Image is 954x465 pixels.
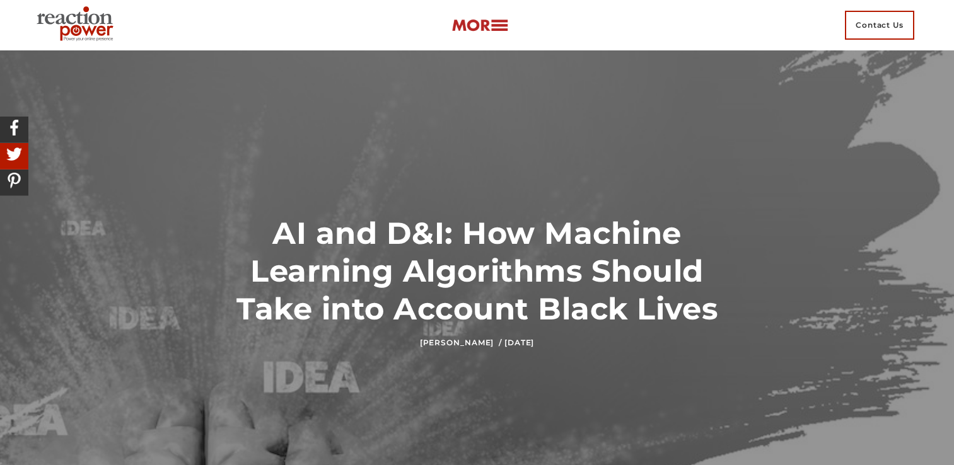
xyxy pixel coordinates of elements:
img: Share On Pinterest [3,169,25,192]
a: [PERSON_NAME] / [420,338,502,347]
h1: AI and D&I: How Machine Learning Algorithms Should Take into Account Black Lives [213,214,741,328]
img: Executive Branding | Personal Branding Agency [32,3,123,48]
img: Share On Twitter [3,143,25,165]
img: more-btn.png [451,18,508,33]
span: Contact Us [845,11,914,40]
img: Share On Facebook [3,117,25,139]
time: [DATE] [504,338,534,347]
